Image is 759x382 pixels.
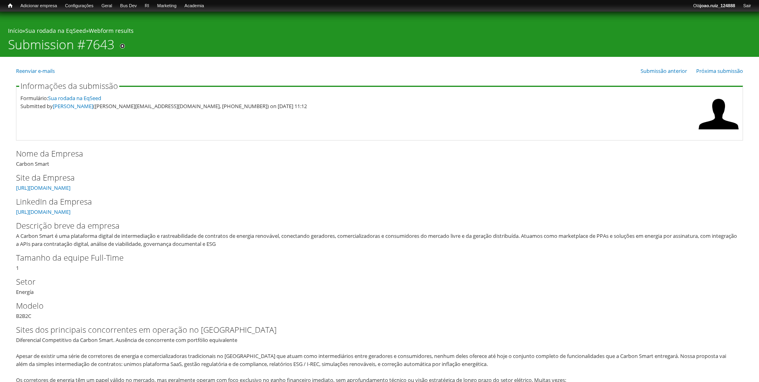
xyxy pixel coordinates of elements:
[16,148,730,160] label: Nome da Empresa
[16,196,730,208] label: LinkedIn da Empresa
[25,27,86,34] a: Sua rodada na EqSeed
[16,172,730,184] label: Site da Empresa
[4,2,16,10] a: Início
[699,129,739,136] a: Ver perfil do usuário.
[696,67,743,74] a: Próxima submissão
[8,37,114,57] h1: Submission #7643
[97,2,116,10] a: Geral
[180,2,208,10] a: Academia
[19,82,119,90] legend: Informações da submissão
[8,3,12,8] span: Início
[641,67,687,74] a: Submissão anterior
[16,300,730,312] label: Modelo
[61,2,98,10] a: Configurações
[16,2,61,10] a: Adicionar empresa
[141,2,153,10] a: RI
[153,2,180,10] a: Marketing
[16,252,743,272] div: 1
[700,3,735,8] strong: joao.ruiz_124888
[20,94,695,102] div: Formulário:
[16,208,70,215] a: [URL][DOMAIN_NAME]
[739,2,755,10] a: Sair
[16,324,730,336] label: Sites dos principais concorrentes em operação no [GEOGRAPHIC_DATA]
[53,103,93,110] a: [PERSON_NAME]
[689,2,739,10] a: Olájoao.ruiz_124888
[89,27,134,34] a: Webform results
[16,184,70,191] a: [URL][DOMAIN_NAME]
[16,276,743,296] div: Energía
[16,220,730,232] label: Descrição breve da empresa
[699,94,739,134] img: Foto de Gabriel Bugança
[8,27,22,34] a: Início
[116,2,141,10] a: Bus Dev
[8,27,751,37] div: » »
[16,67,55,74] a: Reenviar e-mails
[16,232,738,248] div: A Carbon Smart é uma plataforma digital de intermediação e rastreabilidade de contratos de energi...
[16,300,743,320] div: B2B2C
[48,94,101,102] a: Sua rodada na EqSeed
[20,102,695,110] div: Submitted by ([PERSON_NAME][EMAIL_ADDRESS][DOMAIN_NAME], [PHONE_NUMBER]) on [DATE] 11:12
[16,252,730,264] label: Tamanho da equipe Full-Time
[16,148,743,168] div: Carbon Smart
[16,276,730,288] label: Setor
